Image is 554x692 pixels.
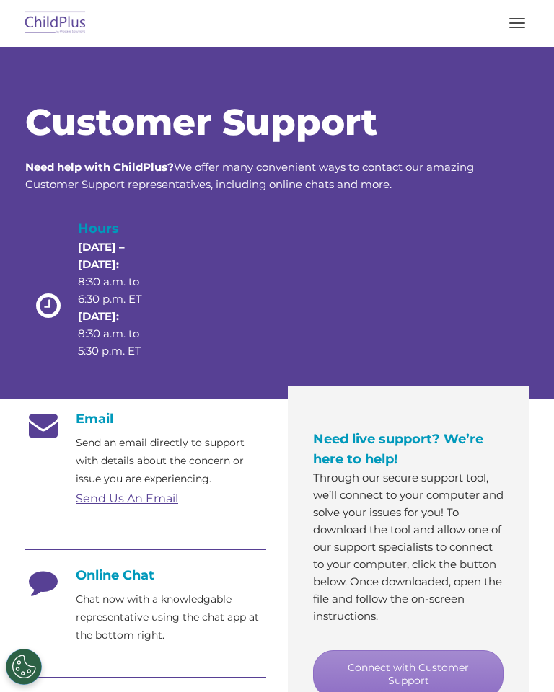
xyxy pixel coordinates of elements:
button: Cookies Settings [6,649,42,685]
span: Need live support? We’re here to help! [313,431,483,467]
h4: Online Chat [25,567,266,583]
h4: Email [25,411,266,427]
span: Customer Support [25,100,377,144]
strong: Need help with ChildPlus? [25,160,174,174]
p: Through our secure support tool, we’ll connect to your computer and solve your issues for you! To... [313,469,504,625]
p: Chat now with a knowledgable representative using the chat app at the bottom right. [76,590,266,644]
h4: Hours [78,218,157,239]
img: ChildPlus by Procare Solutions [22,6,89,40]
p: Send an email directly to support with details about the concern or issue you are experiencing. [76,434,266,488]
a: Send Us An Email [76,492,178,505]
strong: [DATE] – [DATE]: [78,240,125,271]
span: We offer many convenient ways to contact our amazing Customer Support representatives, including ... [25,160,474,191]
strong: [DATE]: [78,309,119,323]
p: 8:30 a.m. to 6:30 p.m. ET 8:30 a.m. to 5:30 p.m. ET [78,239,157,360]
